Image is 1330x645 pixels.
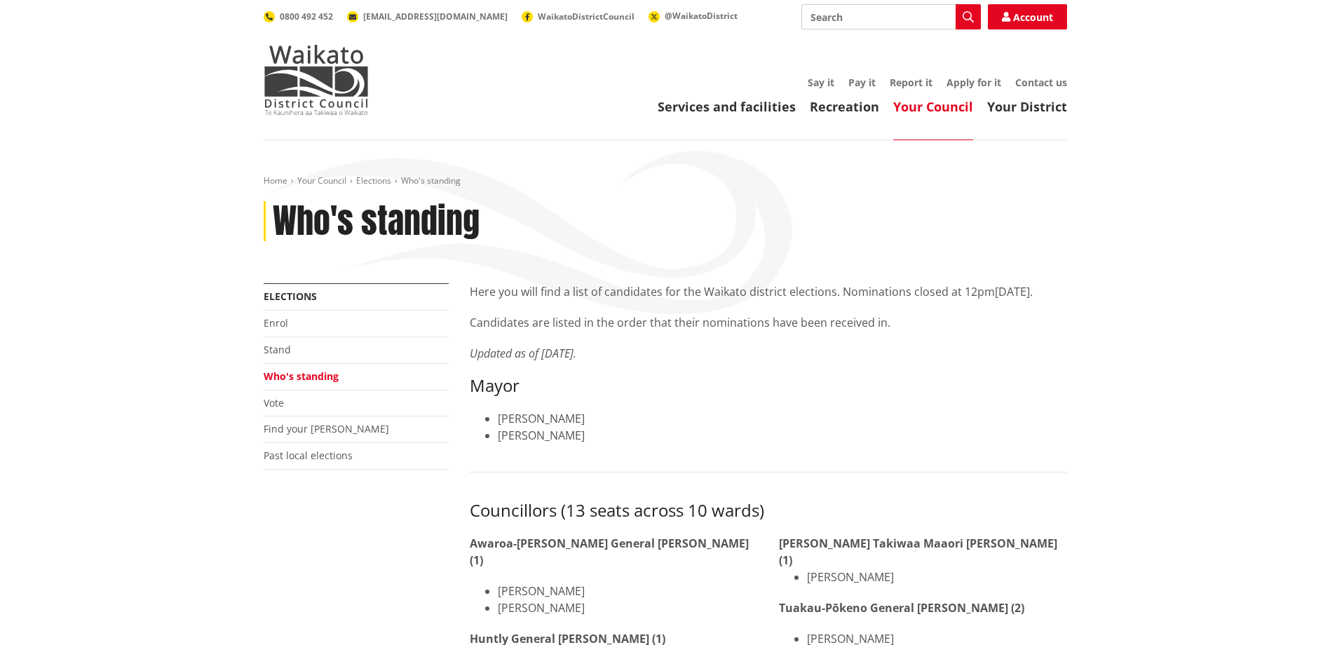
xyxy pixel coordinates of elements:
[347,11,508,22] a: [EMAIL_ADDRESS][DOMAIN_NAME]
[498,599,758,616] li: [PERSON_NAME]
[470,501,1067,521] h3: Councillors (13 seats across 10 wards)
[264,422,389,435] a: Find your [PERSON_NAME]
[264,175,1067,187] nav: breadcrumb
[470,346,576,361] em: Updated as of [DATE].
[470,536,749,568] strong: Awaroa-[PERSON_NAME] General [PERSON_NAME] (1)
[363,11,508,22] span: [EMAIL_ADDRESS][DOMAIN_NAME]
[810,98,879,115] a: Recreation
[848,76,876,89] a: Pay it
[808,76,834,89] a: Say it
[264,396,284,409] a: Vote
[779,600,1024,616] strong: Tuakau-Pōkeno General [PERSON_NAME] (2)
[658,98,796,115] a: Services and facilities
[264,11,333,22] a: 0800 492 452
[264,175,287,186] a: Home
[649,10,738,22] a: @WaikatoDistrict
[297,175,346,186] a: Your Council
[498,583,758,599] li: [PERSON_NAME]
[264,369,339,383] a: Who's standing
[273,201,480,242] h1: Who's standing
[665,10,738,22] span: @WaikatoDistrict
[470,376,1067,396] h3: Mayor
[893,98,973,115] a: Your Council
[470,283,1067,300] p: Here you will find a list of candidates for the Waikato district elections. Nominations closed at...
[1015,76,1067,89] a: Contact us
[264,343,291,356] a: Stand
[538,11,635,22] span: WaikatoDistrictCouncil
[988,4,1067,29] a: Account
[264,45,369,115] img: Waikato District Council - Te Kaunihera aa Takiwaa o Waikato
[946,76,1001,89] a: Apply for it
[280,11,333,22] span: 0800 492 452
[264,290,317,303] a: Elections
[779,536,1057,568] strong: [PERSON_NAME] Takiwaa Maaori [PERSON_NAME] (1)
[264,449,353,462] a: Past local elections
[498,410,1067,427] li: [PERSON_NAME]
[470,314,1067,331] p: Candidates are listed in the order that their nominations have been received in.
[401,175,461,186] span: Who's standing
[264,316,288,330] a: Enrol
[807,569,1067,585] li: [PERSON_NAME]
[987,98,1067,115] a: Your District
[890,76,932,89] a: Report it
[801,4,981,29] input: Search input
[356,175,391,186] a: Elections
[522,11,635,22] a: WaikatoDistrictCouncil
[498,427,1067,444] li: [PERSON_NAME]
